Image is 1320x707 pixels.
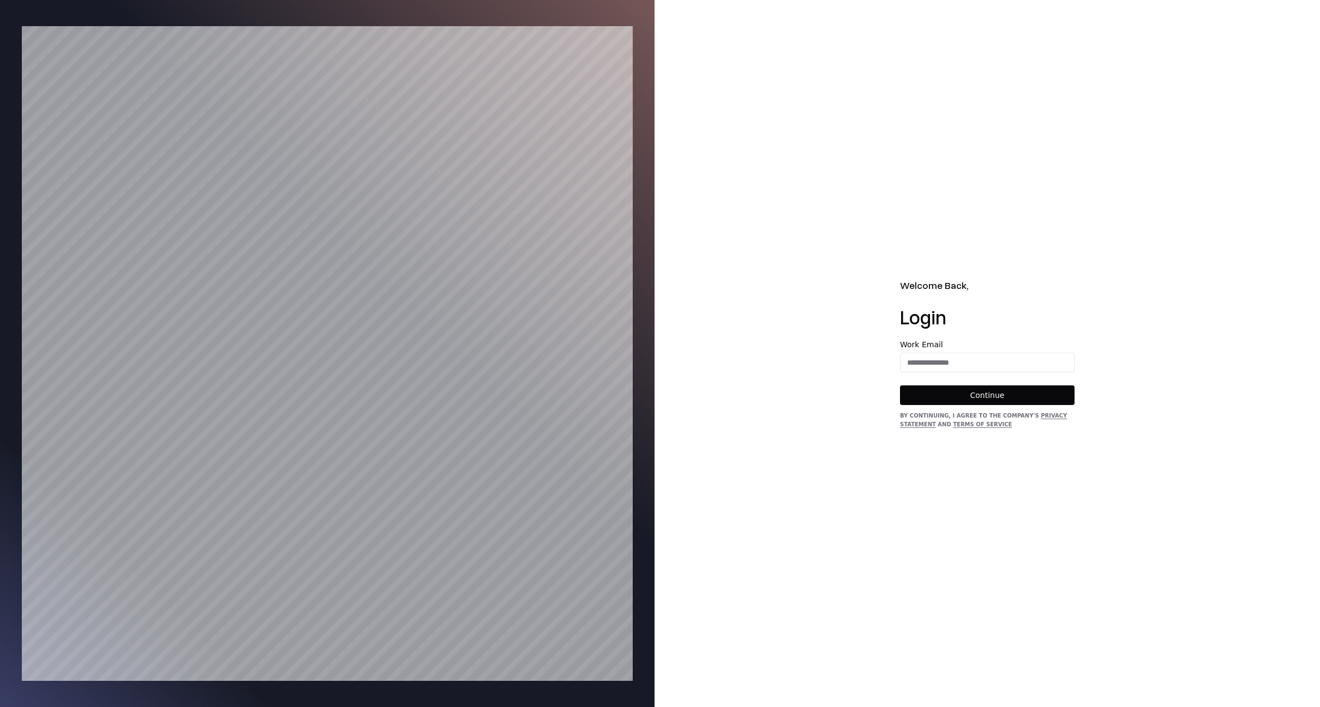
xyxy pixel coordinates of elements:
[900,278,1075,293] h2: Welcome Back,
[900,306,1075,328] h1: Login
[953,421,1012,427] a: Terms of Service
[900,412,1075,429] div: By continuing, I agree to the Company's and
[900,385,1075,405] button: Continue
[900,341,1075,348] label: Work Email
